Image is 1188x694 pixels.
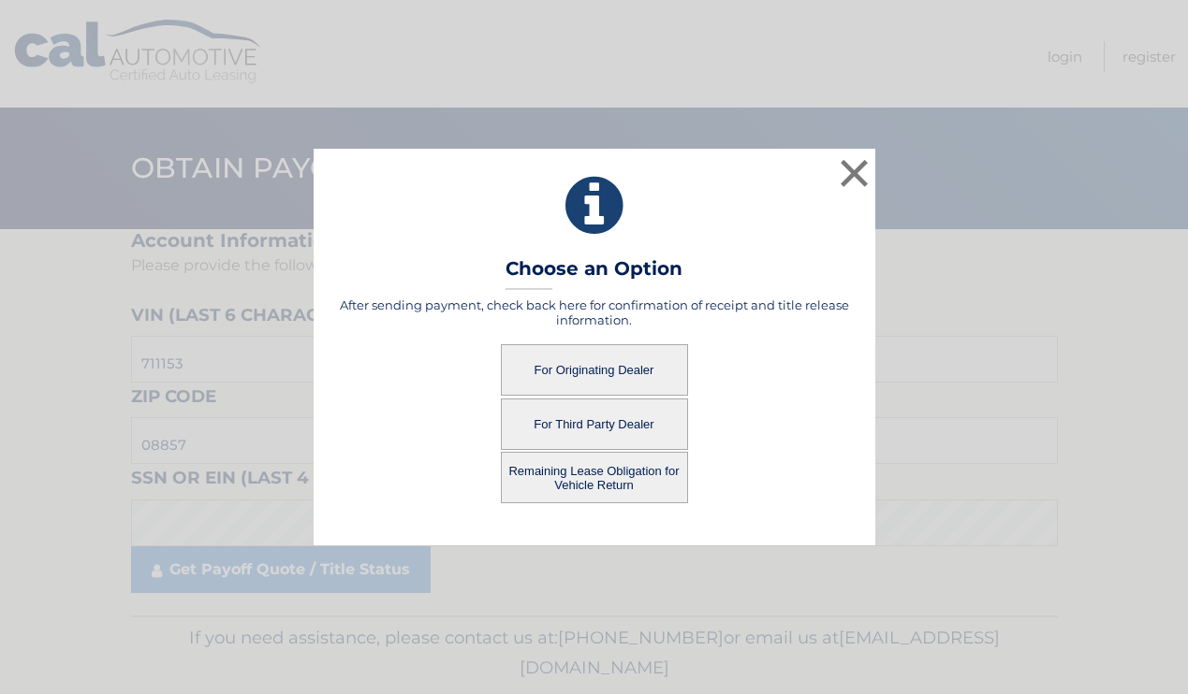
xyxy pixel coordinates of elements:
button: For Originating Dealer [501,344,688,396]
button: For Third Party Dealer [501,398,688,450]
h5: After sending payment, check back here for confirmation of receipt and title release information. [337,297,852,327]
h3: Choose an Option [506,257,682,290]
button: × [836,154,873,192]
button: Remaining Lease Obligation for Vehicle Return [501,452,688,503]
